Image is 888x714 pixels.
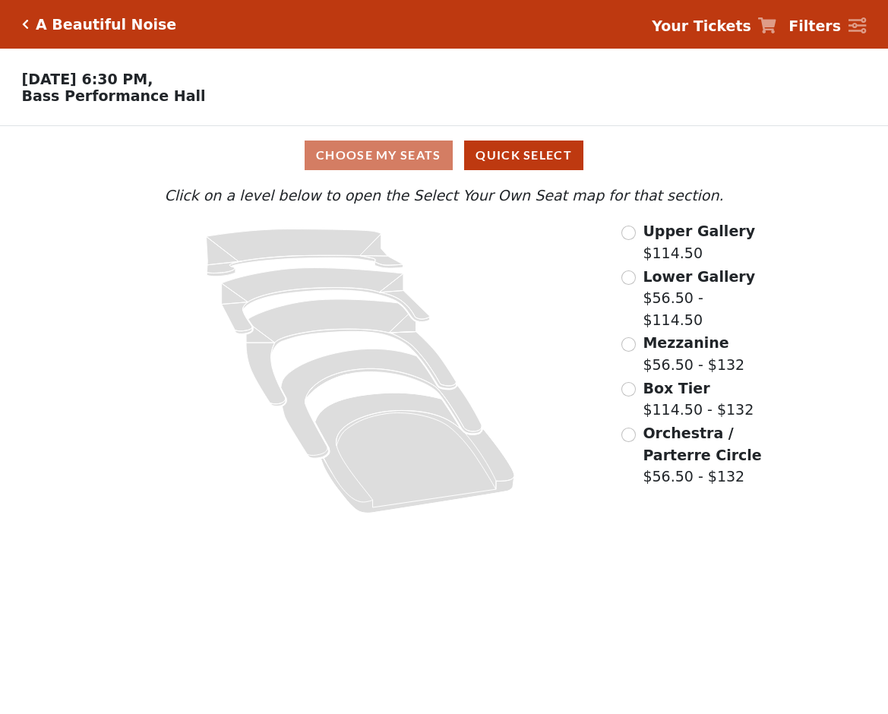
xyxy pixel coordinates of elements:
path: Upper Gallery - Seats Available: 295 [207,229,403,276]
p: Click on a level below to open the Select Your Own Seat map for that section. [122,185,766,207]
label: $114.50 - $132 [643,378,754,421]
h5: A Beautiful Noise [36,16,176,33]
label: $56.50 - $132 [643,332,744,375]
label: $56.50 - $114.50 [643,266,766,331]
strong: Filters [788,17,841,34]
a: Your Tickets [652,15,776,37]
span: Mezzanine [643,334,728,351]
a: Click here to go back to filters [22,19,29,30]
span: Lower Gallery [643,268,755,285]
path: Orchestra / Parterre Circle - Seats Available: 18 [315,393,515,513]
strong: Your Tickets [652,17,751,34]
span: Box Tier [643,380,709,396]
span: Upper Gallery [643,223,755,239]
path: Lower Gallery - Seats Available: 54 [222,268,430,334]
label: $56.50 - $132 [643,422,766,488]
a: Filters [788,15,866,37]
button: Quick Select [464,141,583,170]
span: Orchestra / Parterre Circle [643,425,761,463]
label: $114.50 [643,220,755,264]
